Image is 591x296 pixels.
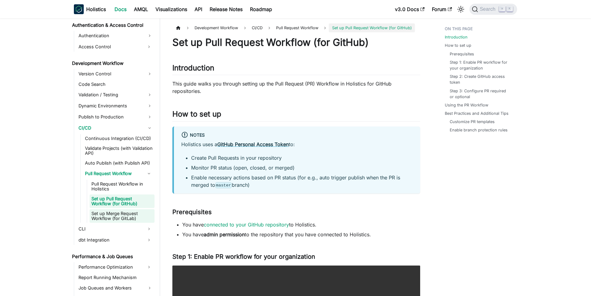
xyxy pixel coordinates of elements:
[90,194,155,208] a: Set up Pull Request Workflow (for GitHub)
[172,110,420,121] h2: How to set up
[172,63,420,75] h2: Introduction
[450,51,474,57] a: Prerequisites
[445,42,471,48] a: How to set up
[130,4,152,14] a: AMQL
[428,4,456,14] a: Forum
[111,4,130,14] a: Docs
[172,36,420,49] h1: Set up Pull Request Workflow (for GitHub)
[70,252,155,261] a: Performance & Job Queues
[276,26,318,30] span: Pull Request Workflow
[181,141,413,148] p: Holistics uses a to:
[217,141,289,147] a: GitHub Personal Access Token
[77,273,155,282] a: Report Running Mechanism
[450,127,508,133] a: Enable branch protection rules
[249,23,266,32] span: CI/CD
[215,182,232,188] code: master
[246,4,276,14] a: Roadmap
[329,23,415,32] span: Set up Pull Request Workflow (for GitHub)
[70,21,155,30] a: Authentication & Access Control
[456,4,466,14] button: Switch between dark and light mode (currently light mode)
[204,222,289,228] a: connected to your GitHub repository
[77,69,155,79] a: Version Control
[68,18,160,296] nav: Docs sidebar
[450,119,495,125] a: Customize PR templates
[77,31,155,41] a: Authentication
[172,23,184,32] a: Home page
[83,144,155,158] a: Validate Projects (with Validation API)
[445,34,468,40] a: Introduction
[507,6,513,12] kbd: K
[77,224,143,234] a: CLI
[90,180,155,193] a: Pull Request Workflow in Holistics
[469,4,517,15] button: Search (Command+K)
[152,4,191,14] a: Visualizations
[70,59,155,68] a: Development Workflow
[391,4,428,14] a: v3.0 Docs
[83,169,143,178] a: Pull Request Workflow
[182,231,420,238] li: You have to the repository that you have connected to Holistics.
[77,262,143,272] a: Performance Optimization
[499,6,505,12] kbd: ⌘
[445,110,509,116] a: Best Practices and Additional Tips
[86,6,106,13] b: Holistics
[83,159,155,167] a: Auto Publish (with Publish API)
[206,4,246,14] a: Release Notes
[77,42,143,52] a: Access Control
[191,23,241,32] span: Development Workflow
[445,102,488,108] a: Using the PR Workflow
[172,208,420,216] h3: Prerequisites
[143,169,155,178] button: Collapse sidebar category 'Pull Request Workflow'
[450,88,511,100] a: Step 3: Configure PR required or optional
[74,4,106,14] a: HolisticsHolistics
[77,90,155,100] a: Validation / Testing
[191,4,206,14] a: API
[273,23,321,32] a: Pull Request Workflow
[90,209,155,223] a: Set up Merge Request Workflow (for GitLab)
[172,23,420,32] nav: Breadcrumbs
[143,224,155,234] button: Expand sidebar category 'CLI'
[77,123,155,133] a: CI/CD
[204,231,245,238] strong: admin permission
[182,221,420,228] li: You have to Holistics.
[181,131,413,139] div: Notes
[74,4,84,14] img: Holistics
[77,101,155,111] a: Dynamic Environments
[478,6,499,12] span: Search
[77,112,155,122] a: Publish to Production
[191,154,413,162] li: Create Pull Requests in your repository
[191,164,413,171] li: Monitor PR status (open, closed, or merged)
[172,253,420,261] h3: Step 1: Enable PR workflow for your organization
[172,80,420,95] p: This guide walks you through setting up the Pull Request (PR) Workflow in Holistics for GitHub re...
[191,174,413,189] li: Enable necessary actions based on PR status (for e.g., auto trigger publish when the PR is merged...
[450,74,511,85] a: Step 2: Create GitHub access token
[77,235,143,245] a: dbt Integration
[143,42,155,52] button: Expand sidebar category 'Access Control'
[450,59,511,71] a: Step 1: Enable PR workflow for your organization
[83,134,155,143] a: Continuous Integration (CI/CD)
[143,235,155,245] button: Expand sidebar category 'dbt Integration'
[77,80,155,89] a: Code Search
[143,262,155,272] button: Expand sidebar category 'Performance Optimization'
[77,283,155,293] a: Job Queues and Workers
